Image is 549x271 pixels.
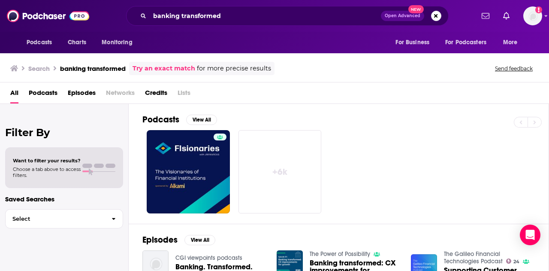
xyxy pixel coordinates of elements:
[13,158,81,164] span: Want to filter your results?
[506,259,520,264] a: 24
[68,37,86,49] span: Charts
[395,37,429,49] span: For Business
[21,34,63,51] button: open menu
[142,114,179,125] h2: Podcasts
[523,6,542,25] button: Show profile menu
[142,114,217,125] a: PodcastsView All
[408,5,424,13] span: New
[29,86,57,104] a: Podcasts
[5,209,123,228] button: Select
[28,64,50,73] h3: Search
[186,115,217,125] button: View All
[310,250,370,258] a: The Power of Possibility
[142,234,178,245] h2: Episodes
[197,64,271,73] span: for more precise results
[503,37,518,49] span: More
[385,14,420,18] span: Open Advanced
[10,86,18,104] a: All
[175,254,242,262] a: CGI viewpoints podcasts
[62,34,91,51] a: Charts
[13,166,81,178] span: Choose a tab above to access filters.
[145,86,167,104] a: Credits
[133,64,195,73] a: Try an exact match
[126,6,449,26] div: Search podcasts, credits, & more...
[106,86,135,104] span: Networks
[96,34,143,51] button: open menu
[444,250,503,265] a: The Galileo Financial Technologies Podcast
[102,37,132,49] span: Monitoring
[440,34,499,51] button: open menu
[6,216,105,222] span: Select
[500,9,513,23] a: Show notifications dropdown
[523,6,542,25] img: User Profile
[445,37,486,49] span: For Podcasters
[7,8,89,24] img: Podchaser - Follow, Share and Rate Podcasts
[478,9,493,23] a: Show notifications dropdown
[389,34,440,51] button: open menu
[5,126,123,139] h2: Filter By
[60,64,126,73] h3: banking transformed
[238,130,322,213] a: +6k
[142,234,215,245] a: EpisodesView All
[513,260,519,264] span: 24
[178,86,190,104] span: Lists
[520,225,540,245] div: Open Intercom Messenger
[492,65,535,72] button: Send feedback
[175,263,253,271] a: Banking. Transformed.
[27,37,52,49] span: Podcasts
[5,195,123,203] p: Saved Searches
[381,11,424,21] button: Open AdvancedNew
[523,6,542,25] span: Logged in as megcassidy
[535,6,542,13] svg: Add a profile image
[68,86,96,104] a: Episodes
[150,9,381,23] input: Search podcasts, credits, & more...
[497,34,528,51] button: open menu
[184,235,215,245] button: View All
